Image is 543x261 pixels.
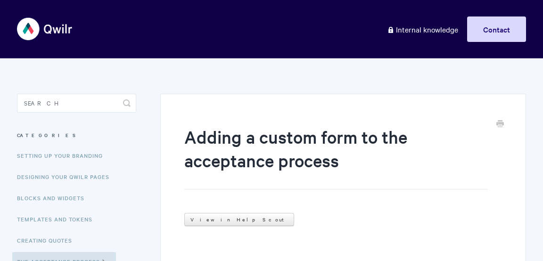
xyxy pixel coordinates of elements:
a: Templates and Tokens [17,210,99,228]
img: Qwilr Help Center [17,11,73,47]
h1: Adding a custom form to the acceptance process [184,125,488,189]
a: Setting up your Branding [17,146,110,165]
a: Print this Article [496,119,504,130]
a: View in Help Scout [184,213,294,226]
a: Blocks and Widgets [17,188,91,207]
a: Creating Quotes [17,231,79,250]
h3: Categories [17,127,136,144]
a: Contact [467,16,526,42]
a: Internal knowledge [380,16,465,42]
input: Search [17,94,136,113]
a: Designing Your Qwilr Pages [17,167,116,186]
